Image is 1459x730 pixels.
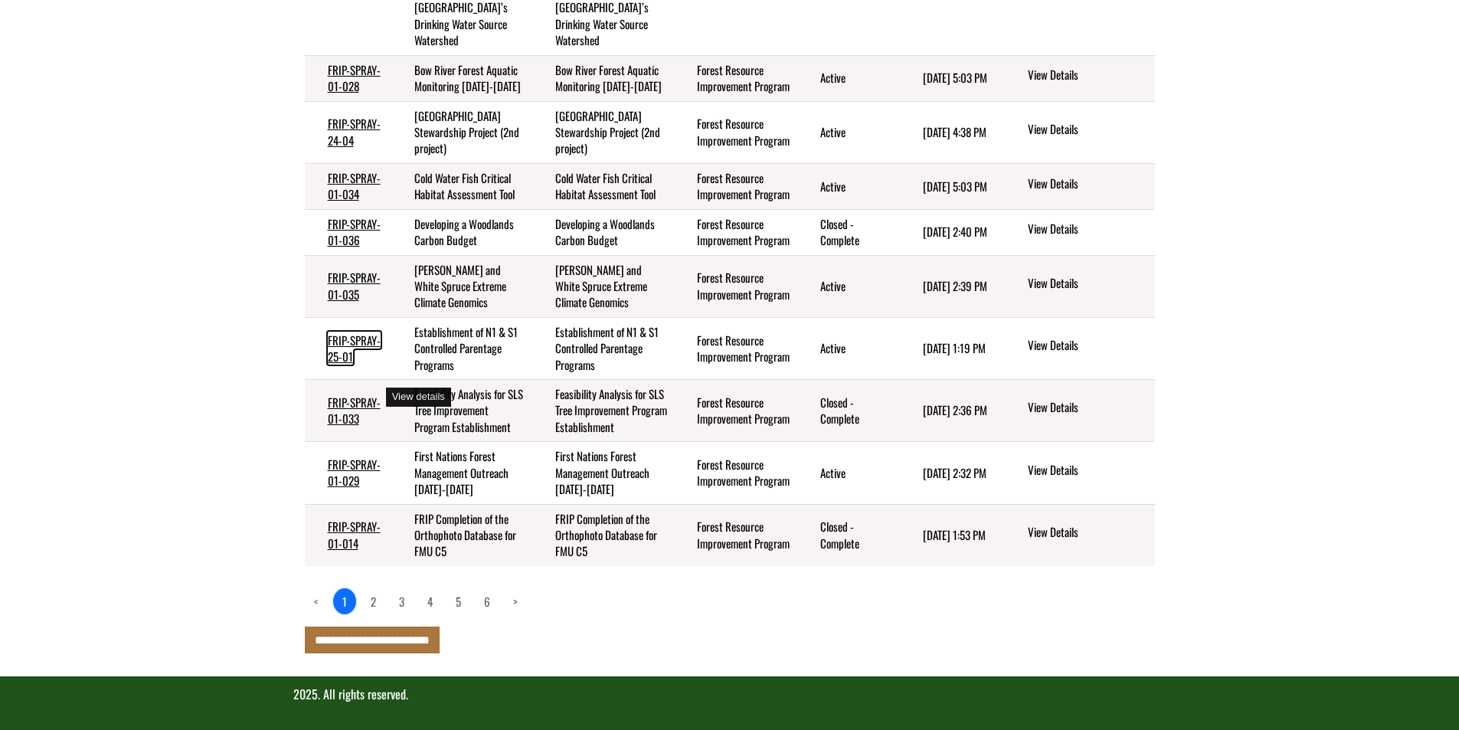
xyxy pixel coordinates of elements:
[532,55,674,101] td: Bow River Forest Aquatic Monitoring 2021-2024
[318,685,408,703] span: . All rights reserved.
[328,215,381,248] a: FRIP-SPRAY-01-036
[674,55,798,101] td: Forest Resource Improvement Program
[1003,442,1154,504] td: action menu
[305,504,391,566] td: FRIP-SPRAY-01-014
[328,169,381,202] a: FRIP-SPRAY-01-034
[1003,209,1154,255] td: action menu
[1003,163,1154,209] td: action menu
[1003,504,1154,566] td: action menu
[900,504,1003,566] td: 3/27/2024 1:53 PM
[900,209,1003,255] td: 5/14/2025 2:40 PM
[797,55,899,101] td: Active
[797,442,899,504] td: Active
[447,588,470,614] a: page 5
[532,380,674,442] td: Feasibility Analysis for SLS Tree Improvement Program Establishment
[391,255,532,317] td: Engelmann and White Spruce Extreme Climate Genomics
[900,101,1003,163] td: 6/6/2025 4:38 PM
[923,339,986,356] time: [DATE] 1:19 PM
[305,101,391,163] td: FRIP-SPRAY-24-04
[328,456,381,489] a: FRIP-SPRAY-01-029
[1003,55,1154,101] td: action menu
[293,686,1166,703] p: 2025
[1028,175,1148,194] a: View details
[305,442,391,504] td: FRIP-SPRAY-01-029
[532,255,674,317] td: Engelmann and White Spruce Extreme Climate Genomics
[328,115,381,148] a: FRIP-SPRAY-24-04
[674,442,798,504] td: Forest Resource Improvement Program
[674,504,798,566] td: Forest Resource Improvement Program
[797,317,899,379] td: Active
[391,380,532,442] td: Feasibility Analysis for SLS Tree Improvement Program Establishment
[923,464,986,481] time: [DATE] 2:32 PM
[305,588,328,614] a: Previous page
[1028,121,1148,139] a: View details
[923,526,986,543] time: [DATE] 1:53 PM
[1028,524,1148,542] a: View details
[504,588,527,614] a: Next page
[328,518,381,551] a: FRIP-SPRAY-01-014
[674,380,798,442] td: Forest Resource Improvement Program
[1028,275,1148,293] a: View details
[328,332,381,365] a: FRIP-SPRAY-25-01
[923,277,987,294] time: [DATE] 2:39 PM
[1003,317,1154,379] td: action menu
[391,317,532,379] td: Establishment of N1 & S1 Controlled Parentage Programs
[418,588,442,614] a: page 4
[674,255,798,317] td: Forest Resource Improvement Program
[900,317,1003,379] td: 1/22/2025 1:19 PM
[900,55,1003,101] td: 8/27/2025 5:03 PM
[923,178,987,195] time: [DATE] 5:03 PM
[797,380,899,442] td: Closed - Complete
[305,380,391,442] td: FRIP-SPRAY-01-033
[386,388,451,407] div: View details
[532,163,674,209] td: Cold Water Fish Critical Habitat Assessment Tool
[328,394,381,427] a: FRIP-SPRAY-01-033
[1028,221,1148,239] a: View details
[532,504,674,566] td: FRIP Completion of the Orthophoto Database for FMU C5
[305,55,391,101] td: FRIP-SPRAY-01-028
[797,504,899,566] td: Closed - Complete
[1028,67,1148,85] a: View details
[361,588,385,614] a: page 2
[332,588,357,615] a: 1
[391,504,532,566] td: FRIP Completion of the Orthophoto Database for FMU C5
[1028,337,1148,355] a: View details
[674,209,798,255] td: Forest Resource Improvement Program
[305,255,391,317] td: FRIP-SPRAY-01-035
[797,255,899,317] td: Active
[1028,399,1148,417] a: View details
[475,588,499,614] a: page 6
[391,209,532,255] td: Developing a Woodlands Carbon Budget
[328,61,381,94] a: FRIP-SPRAY-01-028
[532,317,674,379] td: Establishment of N1 & S1 Controlled Parentage Programs
[1003,380,1154,442] td: action menu
[391,442,532,504] td: First Nations Forest Management Outreach 2021-2025
[797,101,899,163] td: Active
[797,209,899,255] td: Closed - Complete
[674,101,798,163] td: Forest Resource Improvement Program
[305,209,391,255] td: FRIP-SPRAY-01-036
[532,101,674,163] td: Bow River Forest Watershed Stewardship Project (2nd project)
[305,163,391,209] td: FRIP-SPRAY-01-034
[674,163,798,209] td: Forest Resource Improvement Program
[797,163,899,209] td: Active
[923,123,986,140] time: [DATE] 4:38 PM
[532,209,674,255] td: Developing a Woodlands Carbon Budget
[391,101,532,163] td: Bow River Forest Watershed Stewardship Project (2nd project)
[391,163,532,209] td: Cold Water Fish Critical Habitat Assessment Tool
[900,163,1003,209] td: 6/6/2025 5:03 PM
[900,255,1003,317] td: 5/14/2025 2:39 PM
[391,55,532,101] td: Bow River Forest Aquatic Monitoring 2021-2024
[1003,255,1154,317] td: action menu
[1003,101,1154,163] td: action menu
[390,588,414,614] a: page 3
[532,442,674,504] td: First Nations Forest Management Outreach 2021-2025
[328,269,381,302] a: FRIP-SPRAY-01-035
[1028,462,1148,480] a: View details
[900,442,1003,504] td: 5/14/2025 2:32 PM
[923,223,987,240] time: [DATE] 2:40 PM
[900,380,1003,442] td: 5/14/2025 2:36 PM
[923,69,987,86] time: [DATE] 5:03 PM
[923,401,987,418] time: [DATE] 2:36 PM
[305,317,391,379] td: FRIP-SPRAY-25-01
